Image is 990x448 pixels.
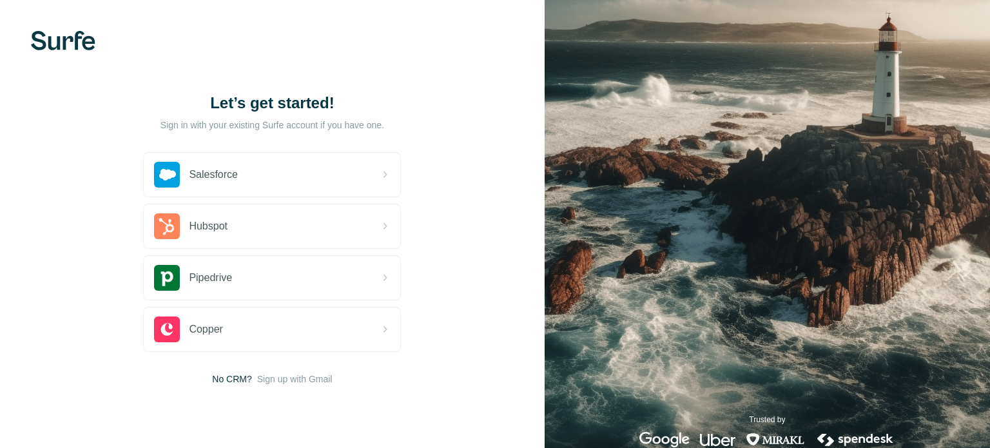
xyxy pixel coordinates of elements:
span: No CRM? [212,373,251,385]
img: pipedrive's logo [154,265,180,291]
img: Surfe's logo [31,31,95,50]
img: spendesk's logo [815,432,895,447]
span: Salesforce [189,167,238,182]
h1: Let’s get started! [143,93,401,113]
img: uber's logo [700,432,735,447]
button: Sign up with Gmail [257,373,333,385]
img: salesforce's logo [154,162,180,188]
p: Trusted by [749,414,785,425]
img: copper's logo [154,317,180,342]
span: Copper [189,322,222,337]
img: google's logo [639,432,690,447]
p: Sign in with your existing Surfe account if you have one. [160,119,384,131]
img: mirakl's logo [746,432,805,447]
span: Hubspot [189,219,228,234]
img: hubspot's logo [154,213,180,239]
span: Pipedrive [189,270,232,286]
